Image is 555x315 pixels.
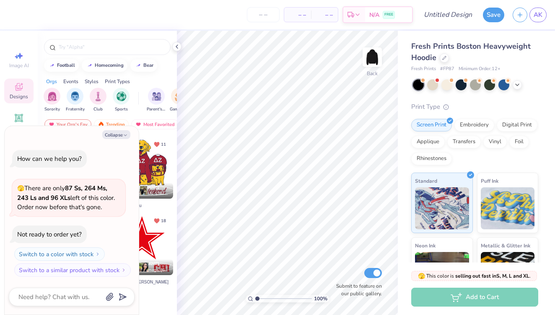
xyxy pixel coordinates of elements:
img: Back [364,49,381,66]
div: Orgs [46,78,57,85]
button: filter button [113,88,130,113]
img: Parent's Weekend Image [152,92,161,101]
div: bear [143,63,153,68]
button: Switch to a color with stock [14,247,105,261]
div: filter for Club [90,88,106,113]
button: football [44,59,79,72]
img: trending.gif [98,121,104,127]
img: trend_line.gif [86,63,93,68]
img: most_fav.gif [48,121,55,127]
img: Metallic & Glitter Ink [481,252,535,294]
div: Most Favorited [131,119,179,129]
div: How can we help you? [17,155,82,163]
span: Image AI [9,62,29,69]
div: Trending [94,119,129,129]
button: filter button [147,88,166,113]
span: There are only left of this color. Order now before that's gone. [17,184,115,211]
img: trend_line.gif [49,63,55,68]
span: Sports [115,106,128,113]
span: This color is . [418,272,531,280]
div: Applique [411,136,445,148]
span: – – [289,10,306,19]
span: – – [316,10,333,19]
span: Neon Ink [415,241,436,250]
span: Club [93,106,103,113]
img: Club Image [93,92,103,101]
div: filter for Game Day [170,88,189,113]
button: Unlike [150,139,170,150]
span: Game Day [170,106,189,113]
strong: 87 Ss, 264 Ms, 243 Ls and 96 XLs [17,184,107,202]
button: Switch to a similar product with stock [14,263,131,277]
button: Collapse [102,130,130,139]
span: Puff Ink [481,176,498,185]
img: Neon Ink [415,252,469,294]
button: filter button [66,88,85,113]
span: AK [534,10,542,20]
span: FREE [384,12,393,18]
img: Fraternity Image [70,92,80,101]
span: Metallic & Glitter Ink [481,241,530,250]
div: Embroidery [454,119,494,131]
span: Sorority [44,106,60,113]
label: Submit to feature on our public gallery. [332,282,382,297]
span: Designs [10,93,28,100]
button: bear [130,59,157,72]
div: Vinyl [483,136,507,148]
img: Switch to a color with stock [95,252,100,257]
div: filter for Sorority [44,88,60,113]
div: filter for Parent's Weekend [147,88,166,113]
span: Fav by [PERSON_NAME] [122,279,169,285]
span: 100 % [314,295,327,302]
div: Events [63,78,78,85]
span: # FP87 [440,66,454,73]
div: filter for Sports [113,88,130,113]
span: 11 [161,142,166,147]
span: Fraternity [66,106,85,113]
div: Transfers [447,136,481,148]
span: Fresh Prints Boston Heavyweight Hoodie [411,41,531,63]
span: Delta Zeta, [US_STATE][GEOGRAPHIC_DATA] [124,191,170,197]
span: Parent's Weekend [147,106,166,113]
input: Try "Alpha" [58,43,165,51]
button: Save [483,8,504,22]
div: Styles [85,78,99,85]
img: Game Day Image [175,92,184,101]
span: N/A [369,10,379,19]
span: Standard [415,176,437,185]
span: Add Text [9,124,29,131]
span: Fresh Prints [411,66,436,73]
div: Print Types [105,78,130,85]
div: Print Type [411,102,538,112]
span: 🫣 [17,184,24,192]
input: – – [247,7,280,22]
span: 🫣 [418,272,425,280]
img: Puff Ink [481,187,535,229]
a: AK [529,8,547,22]
img: Standard [415,187,469,229]
img: most_fav.gif [135,121,142,127]
div: Your Org's Fav [44,119,91,129]
div: Rhinestones [411,152,452,165]
span: Alpha Chi Omega, [GEOGRAPHIC_DATA][US_STATE] [124,267,170,273]
button: filter button [170,88,189,113]
button: homecoming [82,59,127,72]
img: trend_line.gif [135,63,142,68]
div: Not ready to order yet? [17,230,82,239]
img: Sports Image [117,92,126,101]
span: [PERSON_NAME] [124,261,159,267]
button: filter button [90,88,106,113]
input: Untitled Design [417,6,479,23]
span: Minimum Order: 12 + [459,66,501,73]
div: football [57,63,75,68]
div: Back [367,70,378,77]
button: filter button [44,88,60,113]
div: filter for Fraternity [66,88,85,113]
strong: selling out fast in S, M, L and XL [455,273,529,279]
div: Foil [509,136,529,148]
div: homecoming [95,63,124,68]
img: Switch to a similar product with stock [121,268,126,273]
div: Digital Print [497,119,537,131]
img: Sorority Image [47,92,57,101]
span: [PERSON_NAME] [124,184,159,190]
